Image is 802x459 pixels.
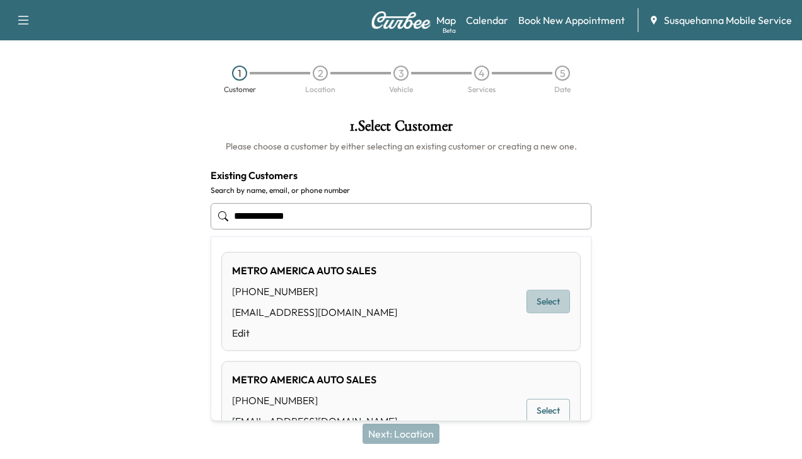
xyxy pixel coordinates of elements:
[371,11,431,29] img: Curbee Logo
[664,13,792,28] span: Susquehanna Mobile Service
[443,26,456,35] div: Beta
[232,372,397,387] div: METRO AMERICA AUTO SALES
[526,290,570,313] button: Select
[305,86,335,93] div: Location
[232,414,397,429] div: [EMAIL_ADDRESS][DOMAIN_NAME]
[393,66,409,81] div: 3
[468,86,496,93] div: Services
[211,185,591,195] label: Search by name, email, or phone number
[554,86,571,93] div: Date
[555,66,570,81] div: 5
[232,263,397,278] div: METRO AMERICA AUTO SALES
[389,86,413,93] div: Vehicle
[232,325,397,340] a: Edit
[211,140,591,153] h6: Please choose a customer by either selecting an existing customer or creating a new one.
[232,66,247,81] div: 1
[232,305,397,320] div: [EMAIL_ADDRESS][DOMAIN_NAME]
[211,168,591,183] h4: Existing Customers
[313,66,328,81] div: 2
[518,13,625,28] a: Book New Appointment
[466,13,508,28] a: Calendar
[232,393,397,408] div: [PHONE_NUMBER]
[211,119,591,140] h1: 1 . Select Customer
[436,13,456,28] a: MapBeta
[232,284,397,299] div: [PHONE_NUMBER]
[224,86,256,93] div: Customer
[474,66,489,81] div: 4
[526,399,570,422] button: Select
